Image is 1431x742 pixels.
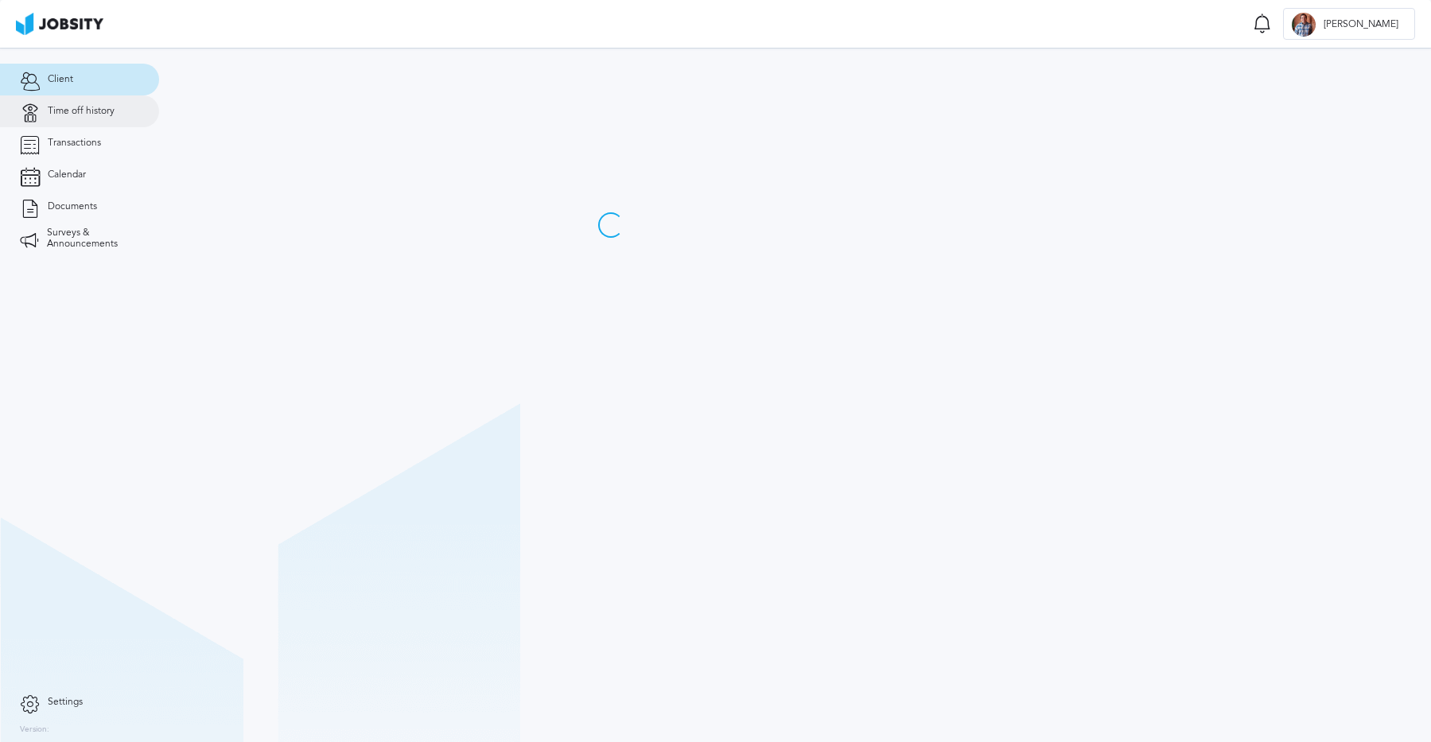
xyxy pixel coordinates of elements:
label: Version: [20,725,49,735]
span: Time off history [48,106,115,117]
div: C [1292,13,1316,37]
span: Transactions [48,138,101,149]
span: Settings [48,697,83,708]
span: Client [48,74,73,85]
span: [PERSON_NAME] [1316,19,1406,30]
span: Calendar [48,169,86,181]
img: ab4bad089aa723f57921c736e9817d99.png [16,13,103,35]
span: Documents [48,201,97,212]
button: C[PERSON_NAME] [1283,8,1415,40]
span: Surveys & Announcements [47,227,139,250]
